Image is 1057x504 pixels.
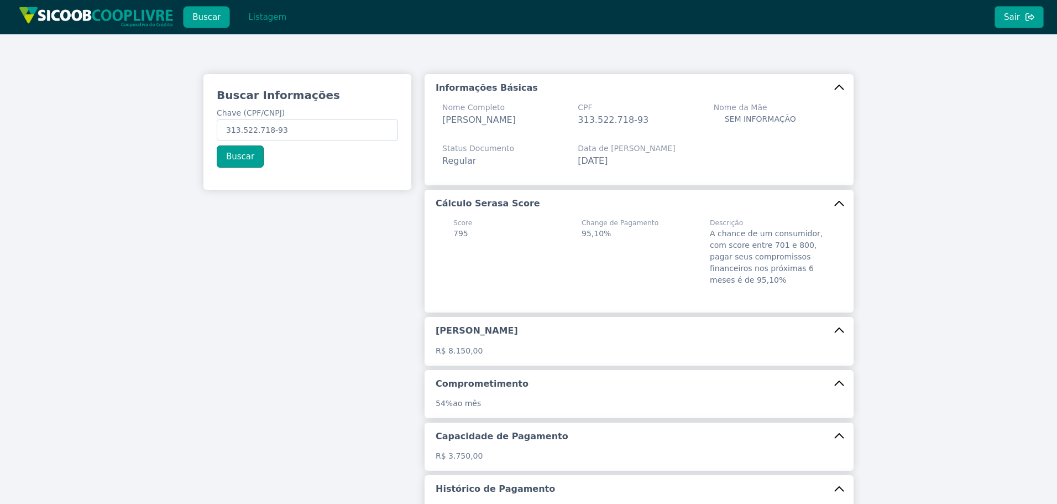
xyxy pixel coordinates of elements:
h5: Capacidade de Pagamento [436,430,568,443]
span: Chave (CPF/CNPJ) [217,108,285,117]
span: Data de [PERSON_NAME] [578,143,675,154]
span: Change de Pagamento [582,218,658,228]
h5: Histórico de Pagamento [436,483,555,495]
h5: Cálculo Serasa Score [436,198,540,210]
img: img/sicoob_cooplivre.png [19,7,174,27]
button: Informações Básicas [425,74,854,102]
span: Descrição [710,218,825,228]
span: [DATE] [578,155,608,166]
button: Buscar [217,146,264,168]
h5: [PERSON_NAME] [436,325,518,337]
span: SEM INFORMAÇÃO [725,115,796,123]
span: Status Documento [442,143,514,154]
span: 313.522.718-93 [578,115,648,125]
span: CPF [578,102,648,113]
span: 795 [453,229,468,238]
button: Sair [995,6,1044,28]
span: R$ 8.150,00 [436,346,483,355]
span: Nome Completo [442,102,516,113]
input: Chave (CPF/CNPJ) [217,119,398,141]
h5: Informações Básicas [436,82,538,94]
span: [PERSON_NAME] [442,115,516,125]
button: Capacidade de Pagamento [425,423,854,450]
span: Score [453,218,472,228]
button: Comprometimento [425,370,854,398]
span: A chance de um consumidor, com score entre 701 e 800, pagar seus compromissos financeiros nos pró... [710,229,823,284]
span: 95,10% [582,229,611,238]
button: Listagem [239,6,296,28]
button: Cálculo Serasa Score [425,190,854,217]
p: ao mês [436,398,843,409]
button: Buscar [183,6,230,28]
span: R$ 3.750,00 [436,451,483,460]
h3: Buscar Informações [217,87,398,103]
span: Regular [442,155,476,166]
button: Histórico de Pagamento [425,475,854,503]
button: [PERSON_NAME] [425,317,854,345]
span: 54% [436,399,453,408]
span: Nome da Mãe [714,102,807,113]
h5: Comprometimento [436,378,528,390]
